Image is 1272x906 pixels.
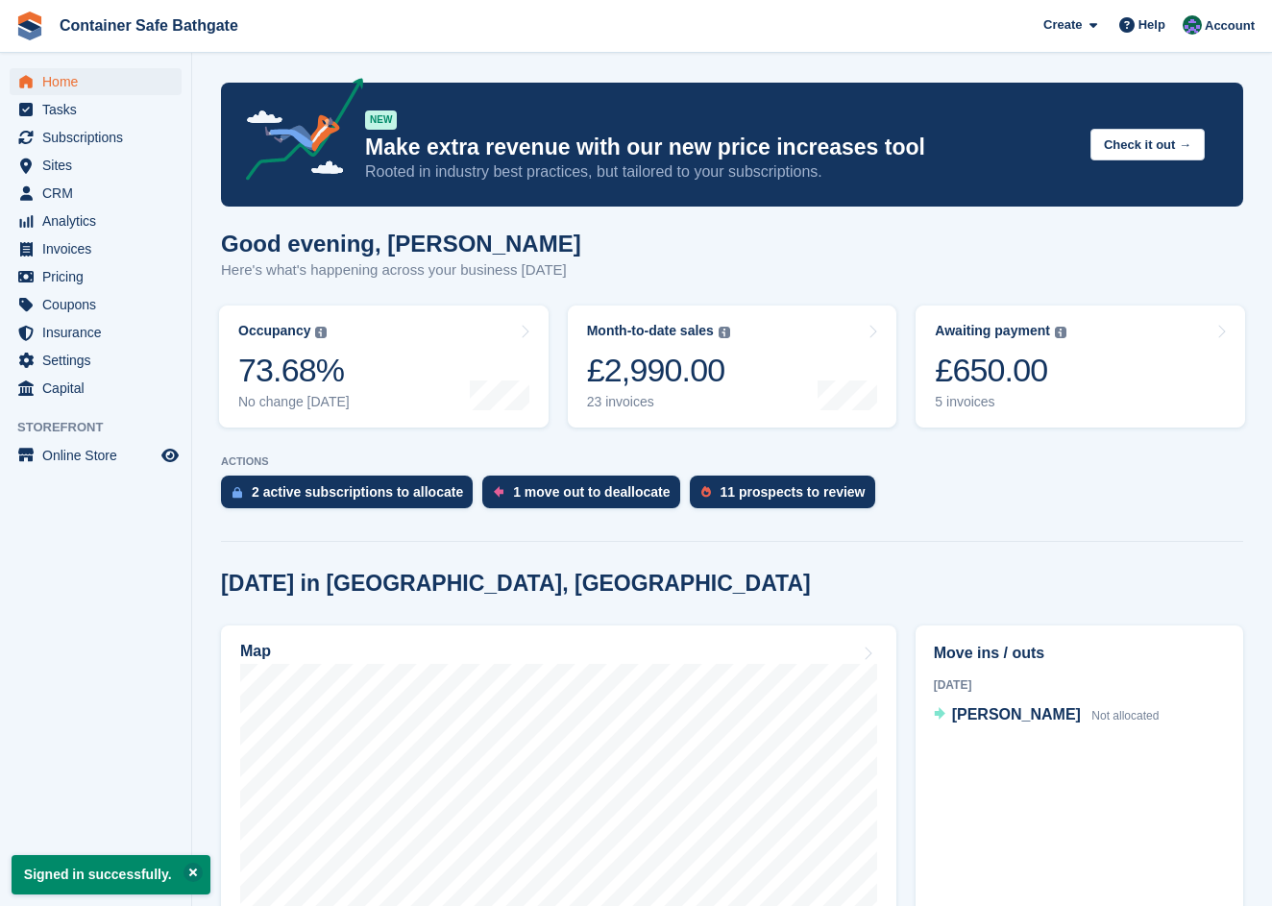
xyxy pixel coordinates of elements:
[365,161,1075,183] p: Rooted in industry best practices, but tailored to your subscriptions.
[494,486,503,498] img: move_outs_to_deallocate_icon-f764333ba52eb49d3ac5e1228854f67142a1ed5810a6f6cc68b1a99e826820c5.svg
[42,96,158,123] span: Tasks
[568,306,897,428] a: Month-to-date sales £2,990.00 23 invoices
[952,706,1081,722] span: [PERSON_NAME]
[252,484,463,500] div: 2 active subscriptions to allocate
[721,484,866,500] div: 11 prospects to review
[10,347,182,374] a: menu
[240,643,271,660] h2: Map
[10,180,182,207] a: menu
[1055,327,1066,338] img: icon-info-grey-7440780725fd019a000dd9b08b2336e03edf1995a4989e88bcd33f0948082b44.svg
[365,134,1075,161] p: Make extra revenue with our new price increases tool
[159,444,182,467] a: Preview store
[42,442,158,469] span: Online Store
[10,152,182,179] a: menu
[10,291,182,318] a: menu
[42,180,158,207] span: CRM
[221,259,581,282] p: Here's what's happening across your business [DATE]
[42,208,158,234] span: Analytics
[52,10,246,41] a: Container Safe Bathgate
[238,394,350,410] div: No change [DATE]
[17,418,191,437] span: Storefront
[10,319,182,346] a: menu
[719,327,730,338] img: icon-info-grey-7440780725fd019a000dd9b08b2336e03edf1995a4989e88bcd33f0948082b44.svg
[10,68,182,95] a: menu
[230,78,364,187] img: price-adjustments-announcement-icon-8257ccfd72463d97f412b2fc003d46551f7dbcb40ab6d574587a9cd5c0d94...
[42,68,158,95] span: Home
[1205,16,1255,36] span: Account
[42,263,158,290] span: Pricing
[315,327,327,338] img: icon-info-grey-7440780725fd019a000dd9b08b2336e03edf1995a4989e88bcd33f0948082b44.svg
[42,235,158,262] span: Invoices
[1043,15,1082,35] span: Create
[1090,129,1205,160] button: Check it out →
[232,486,242,499] img: active_subscription_to_allocate_icon-d502201f5373d7db506a760aba3b589e785aa758c864c3986d89f69b8ff3...
[42,319,158,346] span: Insurance
[934,703,1160,728] a: [PERSON_NAME] Not allocated
[219,306,549,428] a: Occupancy 73.68% No change [DATE]
[690,476,885,518] a: 11 prospects to review
[238,351,350,390] div: 73.68%
[10,375,182,402] a: menu
[15,12,44,40] img: stora-icon-8386f47178a22dfd0bd8f6a31ec36ba5ce8667c1dd55bd0f319d3a0aa187defe.svg
[221,231,581,257] h1: Good evening, [PERSON_NAME]
[934,642,1225,665] h2: Move ins / outs
[221,455,1243,468] p: ACTIONS
[935,351,1066,390] div: £650.00
[587,323,714,339] div: Month-to-date sales
[1091,709,1159,722] span: Not allocated
[513,484,670,500] div: 1 move out to deallocate
[10,124,182,151] a: menu
[935,323,1050,339] div: Awaiting payment
[42,152,158,179] span: Sites
[482,476,689,518] a: 1 move out to deallocate
[42,124,158,151] span: Subscriptions
[10,263,182,290] a: menu
[238,323,310,339] div: Occupancy
[12,855,210,894] p: Signed in successfully.
[365,110,397,130] div: NEW
[1183,15,1202,35] img: Louis DiResta
[935,394,1066,410] div: 5 invoices
[934,676,1225,694] div: [DATE]
[221,571,811,597] h2: [DATE] in [GEOGRAPHIC_DATA], [GEOGRAPHIC_DATA]
[10,235,182,262] a: menu
[221,476,482,518] a: 2 active subscriptions to allocate
[10,96,182,123] a: menu
[587,394,730,410] div: 23 invoices
[10,208,182,234] a: menu
[42,375,158,402] span: Capital
[42,291,158,318] span: Coupons
[587,351,730,390] div: £2,990.00
[916,306,1245,428] a: Awaiting payment £650.00 5 invoices
[701,486,711,498] img: prospect-51fa495bee0391a8d652442698ab0144808aea92771e9ea1ae160a38d050c398.svg
[42,347,158,374] span: Settings
[1138,15,1165,35] span: Help
[10,442,182,469] a: menu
